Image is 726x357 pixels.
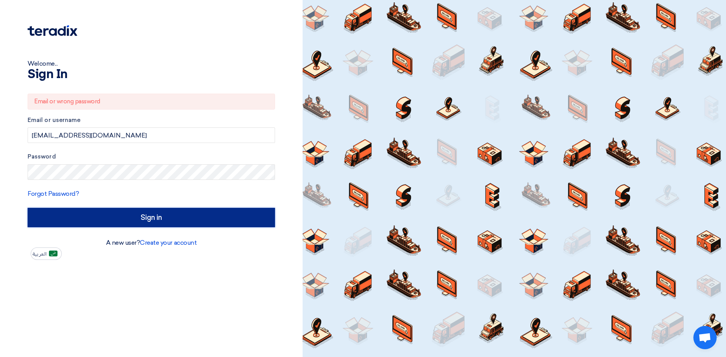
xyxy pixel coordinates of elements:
[28,25,77,36] img: Teradix logo
[28,208,275,227] input: Sign in
[28,59,275,68] div: Welcome...
[31,247,62,260] button: العربية
[693,326,717,349] div: Open chat
[28,238,275,247] div: A new user?
[28,68,275,81] h1: Sign In
[28,190,79,197] a: Forgot Password?
[33,251,47,257] span: العربية
[28,152,275,161] label: Password
[140,239,197,246] a: Create your account
[28,116,275,125] label: Email or username
[28,127,275,143] input: Enter your business email or username
[28,94,275,110] div: Email or wrong password
[49,251,57,256] img: ar-AR.png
